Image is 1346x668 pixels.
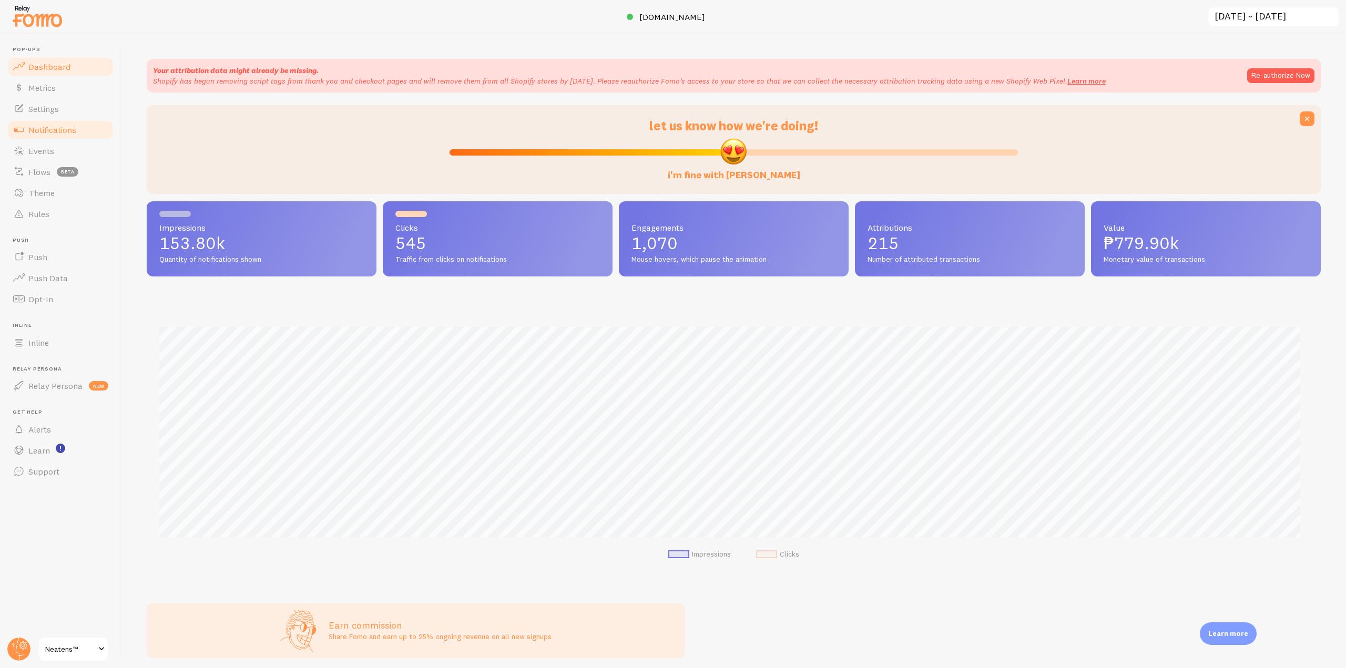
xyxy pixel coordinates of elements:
img: fomo-relay-logo-orange.svg [11,3,64,29]
p: Share Fomo and earn up to 25% ongoing revenue on all new signups [329,631,552,642]
a: Flows beta [6,161,115,182]
strong: Your attribution data might already be missing. [153,66,319,75]
span: Monetary value of transactions [1104,255,1308,264]
span: Inline [13,322,115,329]
span: Get Help [13,409,115,416]
span: Number of attributed transactions [868,255,1072,264]
span: beta [57,167,78,177]
span: Inline [28,337,49,348]
a: Dashboard [6,56,115,77]
button: Re-authorize Now [1247,68,1314,83]
a: Metrics [6,77,115,98]
span: Engagements [631,223,836,232]
p: 545 [395,235,600,252]
span: Clicks [395,223,600,232]
img: emoji.png [719,137,748,166]
p: 215 [868,235,1072,252]
label: i'm fine with [PERSON_NAME] [668,159,800,181]
span: Notifications [28,125,76,135]
span: Attributions [868,223,1072,232]
a: Inline [6,332,115,353]
span: Neatens™ [45,643,95,655]
span: Pop-ups [13,46,115,53]
div: Learn more [1200,622,1257,645]
span: Opt-In [28,294,53,304]
span: Events [28,146,54,156]
span: Push Data [28,273,68,283]
span: Relay Persona [28,381,83,391]
a: Rules [6,203,115,224]
a: Learn [6,440,115,461]
a: Relay Persona new [6,375,115,396]
a: Push Data [6,268,115,289]
li: Impressions [668,550,731,559]
a: Support [6,461,115,482]
span: Metrics [28,83,56,93]
span: Alerts [28,424,51,435]
span: new [89,381,108,390]
span: Rules [28,209,49,219]
a: Settings [6,98,115,119]
span: ₱779.90k [1104,233,1179,253]
span: Impressions [159,223,364,232]
span: Learn [28,445,50,456]
span: Flows [28,167,50,177]
p: Shopify has begun removing script tags from thank you and checkout pages and will remove them fro... [153,76,1106,86]
p: Learn more [1208,629,1248,639]
a: Neatens™ [38,636,109,662]
a: Notifications [6,119,115,140]
span: Value [1104,223,1308,232]
a: Events [6,140,115,161]
span: Relay Persona [13,366,115,373]
a: Alerts [6,419,115,440]
span: Traffic from clicks on notifications [395,255,600,264]
span: Dashboard [28,61,70,72]
a: Learn more [1067,76,1106,86]
a: Theme [6,182,115,203]
span: Push [28,252,47,262]
span: Settings [28,104,59,114]
span: let us know how we're doing! [649,118,818,133]
span: Quantity of notifications shown [159,255,364,264]
span: Support [28,466,59,477]
li: Clicks [756,550,799,559]
svg: <p>Watch New Feature Tutorials!</p> [56,444,65,453]
a: Push [6,246,115,268]
p: 153.80k [159,235,364,252]
a: Opt-In [6,289,115,310]
span: Mouse hovers, which pause the animation [631,255,836,264]
h3: Earn commission [329,619,552,631]
span: Push [13,237,115,244]
p: 1,070 [631,235,836,252]
span: Theme [28,188,55,198]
